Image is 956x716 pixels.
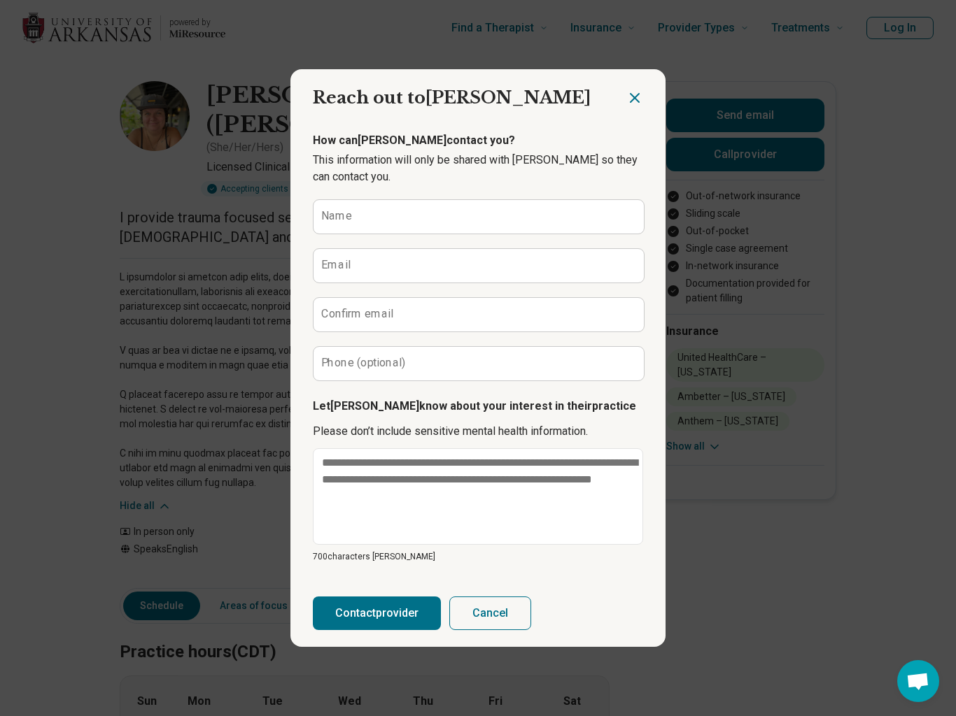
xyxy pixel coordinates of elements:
p: This information will only be shared with [PERSON_NAME] so they can contact you. [313,152,643,185]
p: Let [PERSON_NAME] know about your interest in their practice [313,398,643,415]
button: Cancel [449,596,531,630]
label: Confirm email [321,308,393,320]
label: Email [321,259,351,271]
button: Close dialog [626,89,643,106]
button: Contactprovider [313,596,441,630]
span: Reach out to [PERSON_NAME] [313,87,591,108]
label: Name [321,210,352,222]
p: How can [PERSON_NAME] contact you? [313,132,643,149]
p: 700 characters [PERSON_NAME] [313,550,643,563]
label: Phone (optional) [321,357,406,368]
p: Please don’t include sensitive mental health information. [313,423,643,440]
